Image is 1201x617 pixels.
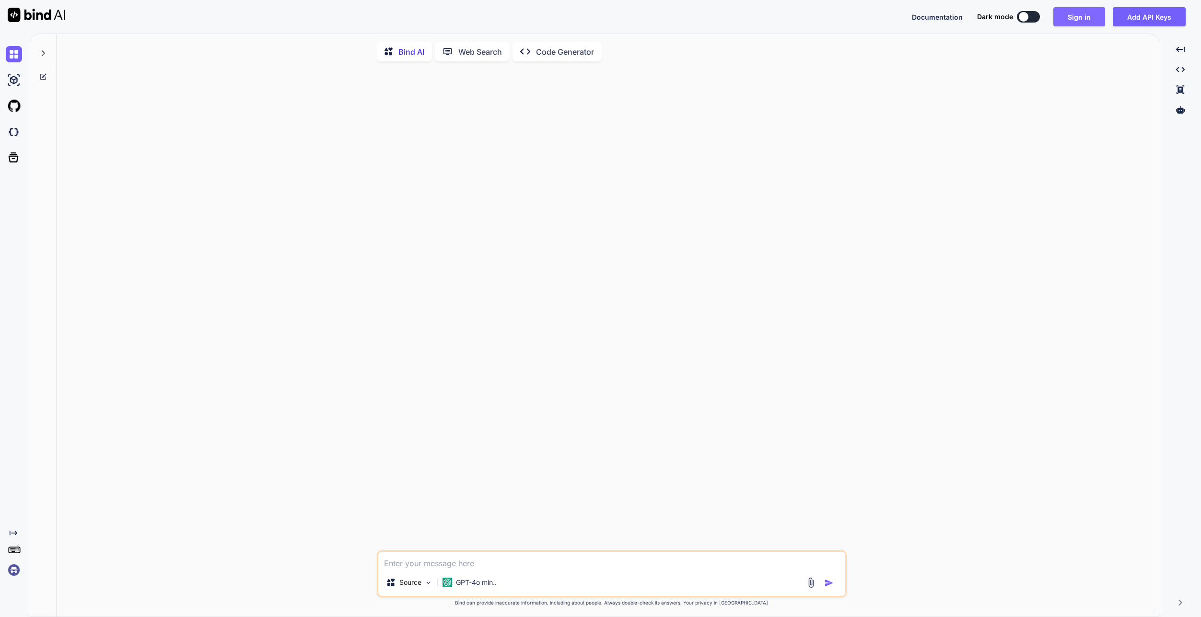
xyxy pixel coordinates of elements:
img: icon [824,578,834,588]
span: Documentation [912,13,963,21]
p: GPT-4o min.. [456,578,497,587]
img: Bind AI [8,8,65,22]
p: Source [399,578,421,587]
p: Web Search [458,46,502,58]
img: GPT-4o mini [443,578,452,587]
img: ai-studio [6,72,22,88]
button: Add API Keys [1113,7,1186,26]
img: signin [6,562,22,578]
button: Documentation [912,12,963,22]
img: darkCloudIdeIcon [6,124,22,140]
img: chat [6,46,22,62]
img: githubLight [6,98,22,114]
p: Bind can provide inaccurate information, including about people. Always double-check its answers.... [377,599,847,606]
img: Pick Models [424,579,432,587]
p: Bind AI [398,46,424,58]
span: Dark mode [977,12,1013,22]
button: Sign in [1053,7,1105,26]
p: Code Generator [536,46,594,58]
img: attachment [805,577,816,588]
